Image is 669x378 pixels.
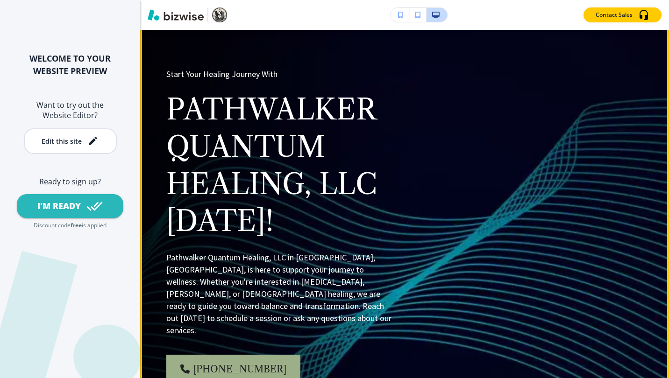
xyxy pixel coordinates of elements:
[584,7,662,22] button: Contact Sales
[82,222,107,230] p: is applied
[166,68,393,80] p: Start Your Healing Journey With
[71,222,82,230] p: free
[15,176,125,187] h6: Ready to sign up?
[166,91,393,240] p: Pathwalker Quantum Healing, LLC [DATE]!
[15,100,125,121] h6: Want to try out the Website Editor?
[42,138,82,145] div: Edit this site
[212,7,227,22] img: Your Logo
[596,11,633,19] p: Contact Sales
[17,194,123,218] button: I'M READY
[34,222,71,230] p: Discount code
[166,252,393,336] p: Pathwalker Quantum Healing, LLC in [GEOGRAPHIC_DATA], [GEOGRAPHIC_DATA], is here to support your ...
[15,52,125,77] h2: WELCOME TO YOUR WEBSITE PREVIEW
[148,9,204,21] img: Bizwise Logo
[37,200,81,212] div: I'M READY
[24,128,117,154] button: Edit this site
